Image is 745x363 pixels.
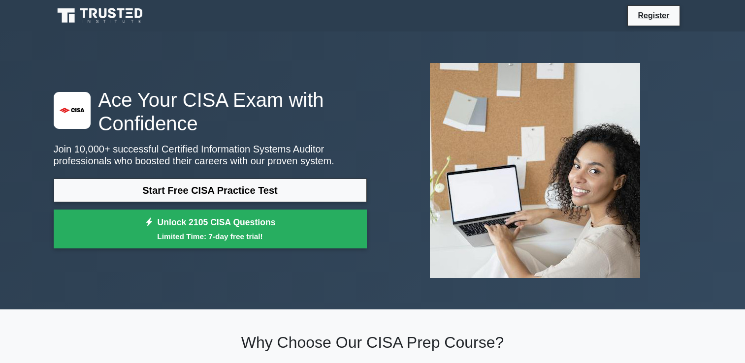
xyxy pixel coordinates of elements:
[54,210,367,249] a: Unlock 2105 CISA QuestionsLimited Time: 7-day free trial!
[54,143,367,167] p: Join 10,000+ successful Certified Information Systems Auditor professionals who boosted their car...
[66,231,355,242] small: Limited Time: 7-day free trial!
[54,179,367,202] a: Start Free CISA Practice Test
[54,333,692,352] h2: Why Choose Our CISA Prep Course?
[632,9,675,22] a: Register
[54,88,367,135] h1: Ace Your CISA Exam with Confidence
